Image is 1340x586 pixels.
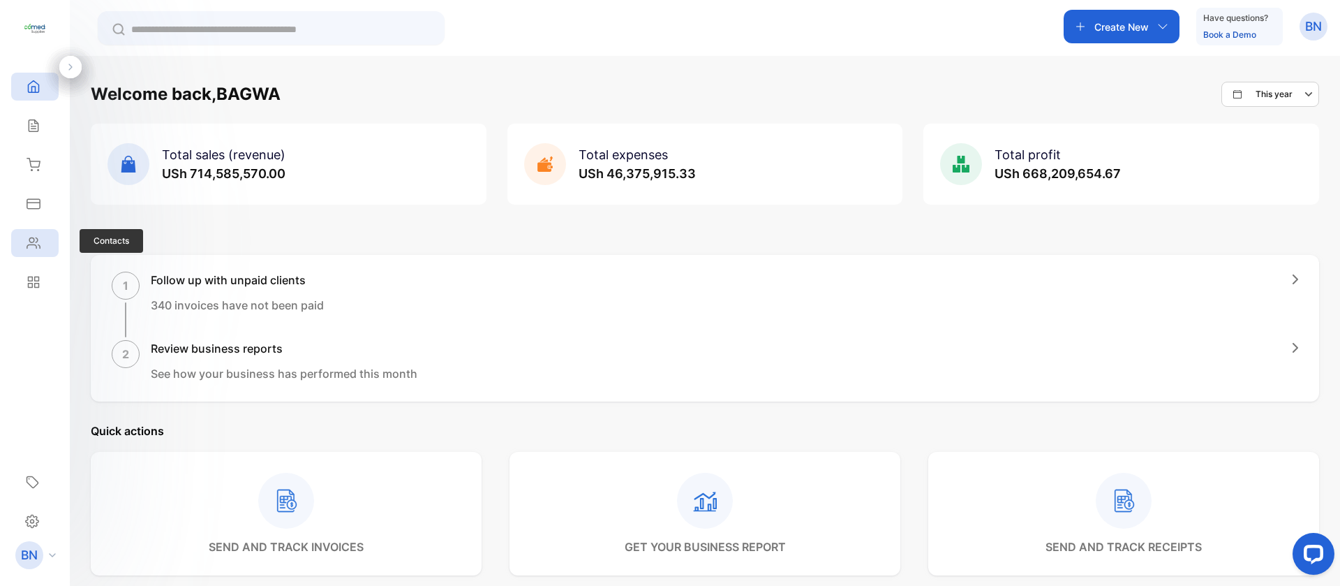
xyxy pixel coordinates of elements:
p: Have questions? [1203,11,1268,25]
p: Quick actions [91,423,1319,439]
p: See how your business has performed this month [151,365,417,382]
p: get your business report [625,539,786,555]
span: USh 46,375,915.33 [579,166,696,181]
h1: Welcome back, BAGWA [91,82,281,107]
iframe: LiveChat chat widget [1281,527,1340,586]
p: Create New [1094,20,1149,34]
span: Total sales (revenue) [162,147,285,162]
h1: Review business reports [151,340,417,357]
p: send and track invoices [209,539,364,555]
a: Book a Demo [1203,29,1256,40]
p: 1 [123,277,128,294]
span: USh 714,585,570.00 [162,166,285,181]
span: Total profit [995,147,1061,162]
p: 2 [122,346,129,362]
button: BN [1300,10,1327,43]
p: send and track receipts [1045,539,1202,555]
p: BN [1305,17,1322,36]
span: Total expenses [579,147,668,162]
img: logo [24,18,45,39]
p: To-do [91,226,1319,242]
h1: Follow up with unpaid clients [151,272,324,288]
button: This year [1221,82,1319,107]
button: Create New [1064,10,1179,43]
span: Contacts [80,229,143,253]
p: This year [1256,88,1293,101]
p: 340 invoices have not been paid [151,297,324,314]
p: BN [21,546,38,564]
span: USh 668,209,654.67 [995,166,1121,181]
